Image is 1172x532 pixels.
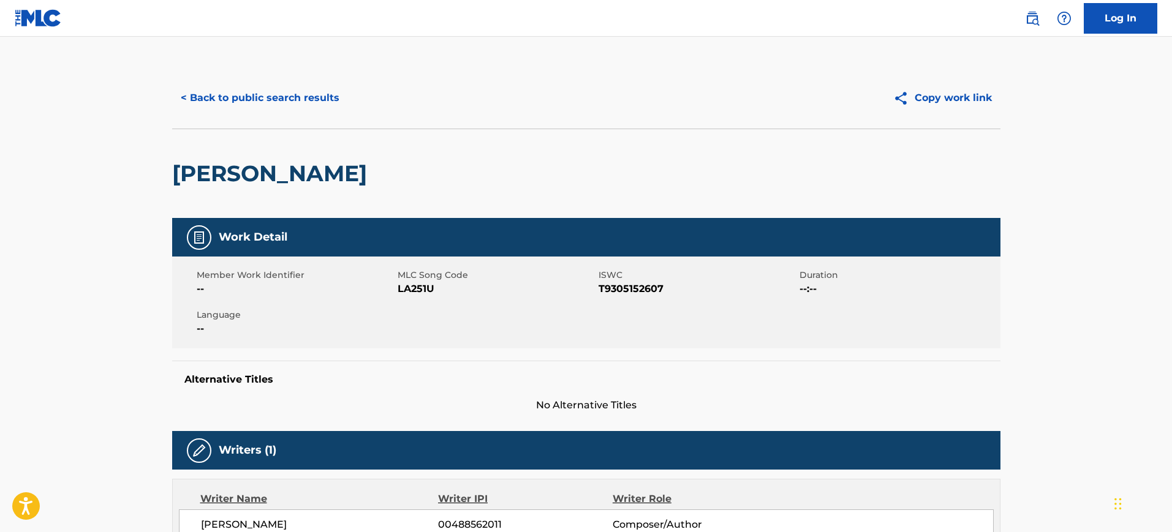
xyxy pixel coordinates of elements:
span: T9305152607 [599,282,796,296]
span: LA251U [398,282,595,296]
span: Composer/Author [613,517,771,532]
img: search [1025,11,1040,26]
span: MLC Song Code [398,269,595,282]
h5: Alternative Titles [184,373,988,386]
iframe: Chat Widget [1111,473,1172,532]
span: -- [197,321,395,336]
img: help [1057,11,1072,26]
img: Copy work link [893,91,915,106]
iframe: Resource Center [1138,347,1172,445]
img: Writers [192,443,206,458]
div: Writer Name [200,492,439,506]
a: Log In [1084,3,1157,34]
img: MLC Logo [15,9,62,27]
h2: [PERSON_NAME] [172,160,373,187]
h5: Work Detail [219,230,287,244]
button: < Back to public search results [172,83,348,113]
a: Public Search [1020,6,1045,31]
span: 00488562011 [438,517,612,532]
div: Help [1052,6,1076,31]
img: Work Detail [192,230,206,245]
span: Language [197,309,395,321]
span: No Alternative Titles [172,398,1000,413]
span: --:-- [800,282,997,296]
span: [PERSON_NAME] [201,517,439,532]
div: Writer IPI [438,492,613,506]
button: Copy work link [885,83,1000,113]
span: Member Work Identifier [197,269,395,282]
div: Writer Role [613,492,771,506]
div: Drag [1114,485,1122,522]
span: Duration [800,269,997,282]
span: -- [197,282,395,296]
h5: Writers (1) [219,443,276,457]
span: ISWC [599,269,796,282]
